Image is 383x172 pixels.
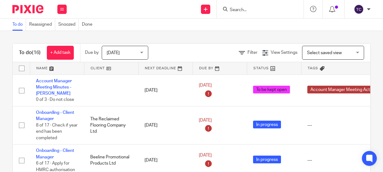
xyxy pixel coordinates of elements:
span: Tags [308,67,318,70]
a: + Add task [47,46,74,60]
span: Account Manager Meeting Actions [307,86,381,93]
td: The Reclaimed Flooring Company Ltd [84,106,138,144]
span: 0 of 3 · Do not close [36,98,74,102]
h1: To do [19,49,41,56]
div: --- [307,157,383,163]
a: Onboarding - Client Manager [36,110,74,121]
span: 6 of 17 · Apply for HMRC authorisation [36,161,75,172]
a: Done [82,19,96,31]
a: To do [12,19,26,31]
span: [DATE] [107,51,120,55]
span: Select saved view [307,51,342,55]
span: Filter [247,50,257,55]
span: [DATE] [199,118,212,123]
a: Snoozed [58,19,79,31]
td: [DATE] [138,75,193,106]
span: [DATE] [199,83,212,88]
span: In progress [253,156,281,163]
td: [DATE] [138,106,193,144]
span: View Settings [271,50,297,55]
a: Reassigned [29,19,55,31]
a: Onboarding - Client Manager [36,148,74,159]
img: svg%3E [354,4,364,14]
input: Search [229,7,285,13]
img: Pixie [12,5,43,13]
span: 8 of 17 · Check if year end has been completed [36,123,78,140]
span: To be kept open [253,86,290,93]
span: [DATE] [199,153,212,157]
span: (16) [32,50,41,55]
p: Due by [85,49,99,56]
a: Account Manager Meeting Minutes - [PERSON_NAME] [36,79,72,96]
span: In progress [253,121,281,128]
div: --- [307,122,383,128]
